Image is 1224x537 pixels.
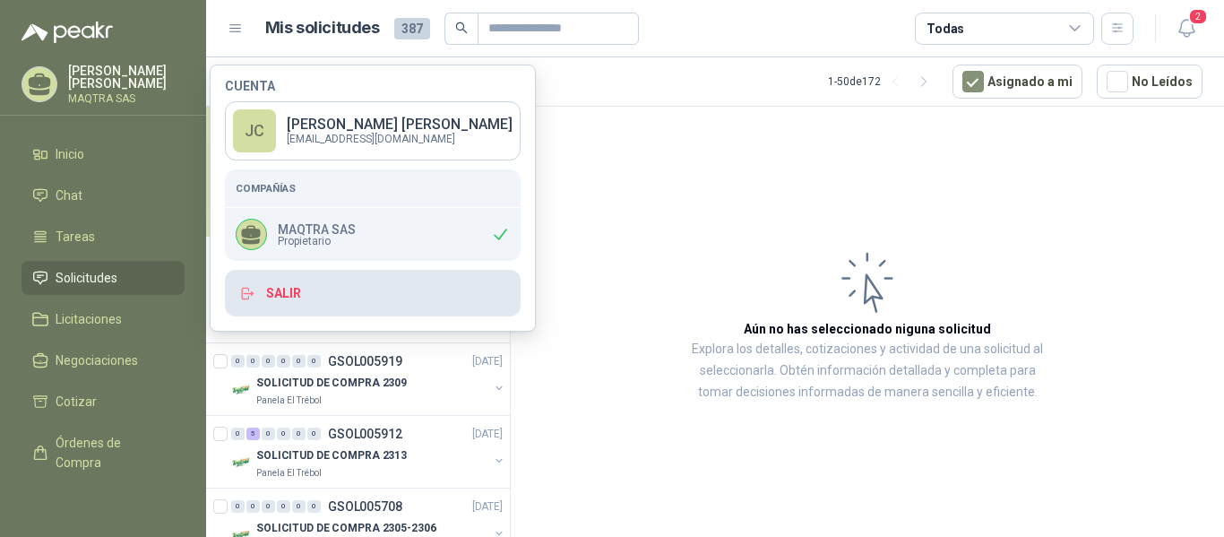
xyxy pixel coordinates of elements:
div: 0 [262,355,275,368]
p: SOLICITUD DE COMPRA 2309 [256,375,407,392]
div: 0 [262,428,275,440]
div: 0 [307,355,321,368]
p: [EMAIL_ADDRESS][DOMAIN_NAME] [287,134,513,144]
div: 5 [246,428,260,440]
div: 0 [292,428,306,440]
div: JC [233,109,276,152]
span: Tareas [56,227,95,247]
p: [PERSON_NAME] [PERSON_NAME] [287,117,513,132]
a: Cotizar [22,385,185,419]
img: Logo peakr [22,22,113,43]
span: Negociaciones [56,351,138,370]
a: Negociaciones [22,343,185,377]
button: 2 [1170,13,1202,45]
h3: Aún no has seleccionado niguna solicitud [744,319,991,339]
button: Salir [225,270,521,316]
img: Company Logo [231,452,253,473]
div: 0 [292,355,306,368]
h1: Mis solicitudes [265,15,380,41]
a: Licitaciones [22,302,185,336]
a: Órdenes de Compra [22,426,185,480]
h5: Compañías [236,180,510,196]
button: Asignado a mi [952,65,1082,99]
p: [DATE] [472,353,503,370]
span: search [455,22,468,34]
span: Solicitudes [56,268,117,288]
a: JC[PERSON_NAME] [PERSON_NAME][EMAIL_ADDRESS][DOMAIN_NAME] [225,101,521,160]
a: 0 0 0 0 0 0 GSOL005919[DATE] Company LogoSOLICITUD DE COMPRA 2309Panela El Trébol [231,351,506,408]
div: MAQTRA SASPropietario [225,208,521,261]
div: 0 [307,428,321,440]
a: Tareas [22,220,185,254]
a: Remisiones [22,487,185,521]
div: 0 [307,500,321,513]
p: GSOL005919 [328,355,402,368]
div: Todas [927,19,964,39]
p: GSOL005912 [328,428,402,440]
a: 0 5 0 0 0 0 GSOL005912[DATE] Company LogoSOLICITUD DE COMPRA 2313Panela El Trébol [231,423,506,481]
p: MAQTRA SAS [68,93,185,104]
a: Solicitudes [22,261,185,295]
span: 387 [394,18,430,39]
span: Órdenes de Compra [56,433,168,472]
p: Panela El Trébol [256,394,322,408]
p: [DATE] [472,426,503,443]
p: Explora los detalles, cotizaciones y actividad de una solicitud al seleccionarla. Obtén informaci... [690,339,1045,403]
div: 0 [231,428,245,440]
div: 0 [246,500,260,513]
span: Chat [56,186,82,205]
div: 0 [277,500,290,513]
span: 2 [1188,8,1208,25]
div: 1 - 50 de 172 [828,67,938,96]
div: 0 [246,355,260,368]
div: 0 [231,500,245,513]
div: 0 [292,500,306,513]
div: 0 [277,428,290,440]
p: [PERSON_NAME] [PERSON_NAME] [68,65,185,90]
a: Inicio [22,137,185,171]
span: Inicio [56,144,84,164]
h4: Cuenta [225,80,521,92]
div: 0 [262,500,275,513]
a: Chat [22,178,185,212]
span: Licitaciones [56,309,122,329]
p: MAQTRA SAS [278,223,356,236]
span: Cotizar [56,392,97,411]
img: Company Logo [231,379,253,401]
p: SOLICITUD DE COMPRA 2313 [256,447,407,464]
span: Propietario [278,236,356,247]
p: [DATE] [472,498,503,515]
p: GSOL005708 [328,500,402,513]
p: SOLICITUD DE COMPRA 2305-2306 [256,520,436,537]
button: No Leídos [1097,65,1202,99]
div: 0 [277,355,290,368]
div: 0 [231,355,245,368]
p: Panela El Trébol [256,466,322,481]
